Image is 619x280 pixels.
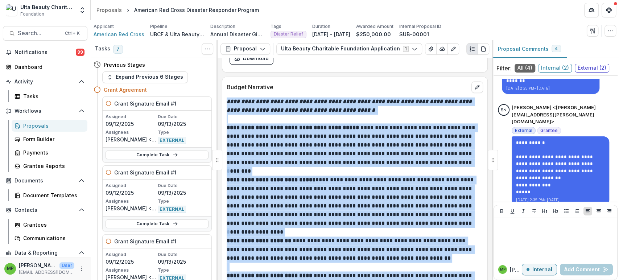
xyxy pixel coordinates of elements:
[3,76,87,87] button: Open Activity
[106,198,156,205] p: Assignees
[12,147,87,158] a: Payments
[510,266,522,273] p: [PERSON_NAME] P
[583,207,592,215] button: Align Left
[12,219,87,231] a: Grantees
[471,81,483,93] button: edit
[106,136,156,143] p: [PERSON_NAME] <[PERSON_NAME][EMAIL_ADDRESS][PERSON_NAME][DOMAIN_NAME]>
[23,162,82,170] div: Grantee Reports
[508,207,517,215] button: Underline
[15,108,76,114] span: Workflows
[15,79,76,85] span: Activity
[220,43,270,55] button: Proposal
[59,262,74,269] p: User
[106,114,156,120] p: Assigned
[12,133,87,145] a: Form Builder
[106,151,209,159] a: Complete Task
[158,129,209,136] p: Type
[312,30,350,38] p: [DATE] - [DATE]
[3,204,87,216] button: Open Contacts
[23,221,82,228] div: Grantees
[447,43,459,55] button: Edit as form
[356,23,393,30] p: Awarded Amount
[15,49,76,55] span: Notifications
[23,92,82,100] div: Tasks
[230,53,273,65] button: download-form-response
[150,30,205,38] p: UBCF & Ulta Beauty Grant Workflow
[15,63,82,71] div: Dashboard
[3,26,87,41] button: Search...
[555,46,558,51] span: 4
[399,30,429,38] p: SUB-00001
[114,238,176,245] h5: Grant Signature Email #1
[3,247,87,259] button: Open Data & Reporting
[94,5,262,15] nav: breadcrumb
[551,207,560,215] button: Heading 2
[158,137,186,144] span: EXTERNAL
[77,3,87,17] button: Open entity switcher
[94,30,144,38] a: American Red Cross
[276,43,422,55] button: Ulta Beauty Charitable Foundation Application1
[532,267,552,273] p: Internal
[356,30,391,38] p: $250,000.00
[114,169,176,176] h5: Grant Signature Email #1
[584,3,599,17] button: Partners
[23,135,82,143] div: Form Builder
[106,189,156,197] p: 09/12/2025
[20,11,44,17] span: Foundation
[227,83,469,91] p: Budget Narrative
[594,207,603,215] button: Align Center
[94,23,114,30] p: Applicant
[150,23,168,30] p: Pipeline
[515,128,532,133] span: External
[114,100,176,107] h5: Grant Signature Email #1
[12,232,87,244] a: Communications
[158,258,209,265] p: 09/13/2025
[210,23,235,30] p: Description
[77,264,86,273] button: More
[496,64,512,73] p: Filter:
[6,4,17,16] img: Ulta Beauty Charitable Foundation
[312,23,330,30] p: Duration
[519,207,528,215] button: Italicize
[15,207,76,213] span: Contacts
[76,49,84,56] span: 99
[466,43,478,55] button: Plaintext view
[506,86,595,91] p: [DATE] 2:25 PM • [DATE]
[575,64,609,73] span: External ( 2 )
[522,264,557,275] button: Internal
[498,207,506,215] button: Bold
[7,266,14,271] div: Marisch Perera
[158,120,209,128] p: 09/13/2025
[158,206,186,213] span: EXTERNAL
[3,61,87,73] a: Dashboard
[274,32,303,37] span: Diaster Relief
[492,40,567,58] button: Proposal Comments
[106,129,156,136] p: Assignees
[560,264,613,275] button: Add Comment
[530,207,538,215] button: Strike
[106,267,156,273] p: Assignees
[15,178,76,184] span: Documents
[158,189,209,197] p: 09/13/2025
[512,104,613,125] p: [PERSON_NAME] <[PERSON_NAME][EMAIL_ADDRESS][PERSON_NAME][DOMAIN_NAME]>
[63,29,81,37] div: Ctrl + K
[12,160,87,172] a: Grantee Reports
[23,149,82,156] div: Payments
[425,43,437,55] button: View Attached Files
[605,207,614,215] button: Align Right
[104,61,145,69] h4: Previous Stages
[202,43,213,55] button: Toggle View Cancelled Tasks
[102,71,188,83] button: Expand Previous 6 Stages
[18,30,61,37] span: Search...
[106,258,156,265] p: 09/12/2025
[158,251,209,258] p: Due Date
[3,105,87,117] button: Open Workflows
[12,120,87,132] a: Proposals
[478,43,489,55] button: PDF view
[104,86,147,94] h4: Grant Agreement
[19,269,74,276] p: [EMAIL_ADDRESS][DOMAIN_NAME]
[399,23,441,30] p: Internal Proposal ID
[12,189,87,201] a: Document Templates
[3,46,87,58] button: Notifications99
